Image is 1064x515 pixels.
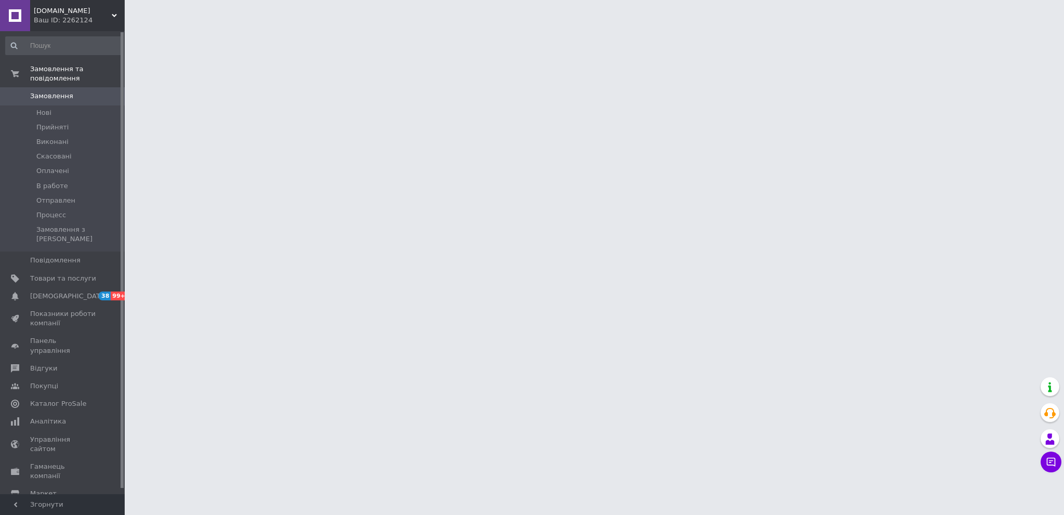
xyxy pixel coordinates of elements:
[30,364,57,373] span: Відгуки
[30,462,96,481] span: Гаманець компанії
[36,137,69,147] span: Виконані
[36,181,68,191] span: В работе
[5,36,123,55] input: Пошук
[34,16,125,25] div: Ваш ID: 2262124
[30,274,96,283] span: Товари та послуги
[36,152,72,161] span: Скасовані
[30,309,96,328] span: Показники роботи компанії
[30,489,57,498] span: Маркет
[30,336,96,355] span: Панель управління
[99,292,111,300] span: 38
[36,225,122,244] span: Замовлення з [PERSON_NAME]
[30,435,96,454] span: Управління сайтом
[30,91,73,101] span: Замовлення
[30,399,86,408] span: Каталог ProSale
[30,256,81,265] span: Повідомлення
[36,166,69,176] span: Оплачені
[1041,452,1061,472] button: Чат з покупцем
[36,196,75,205] span: Отправлен
[30,417,66,426] span: Аналітика
[36,108,51,117] span: Нові
[30,381,58,391] span: Покупці
[36,210,66,220] span: Процесс
[36,123,69,132] span: Прийняті
[111,292,128,300] span: 99+
[30,292,107,301] span: [DEMOGRAPHIC_DATA]
[34,6,112,16] span: Zooland.od.ua
[30,64,125,83] span: Замовлення та повідомлення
